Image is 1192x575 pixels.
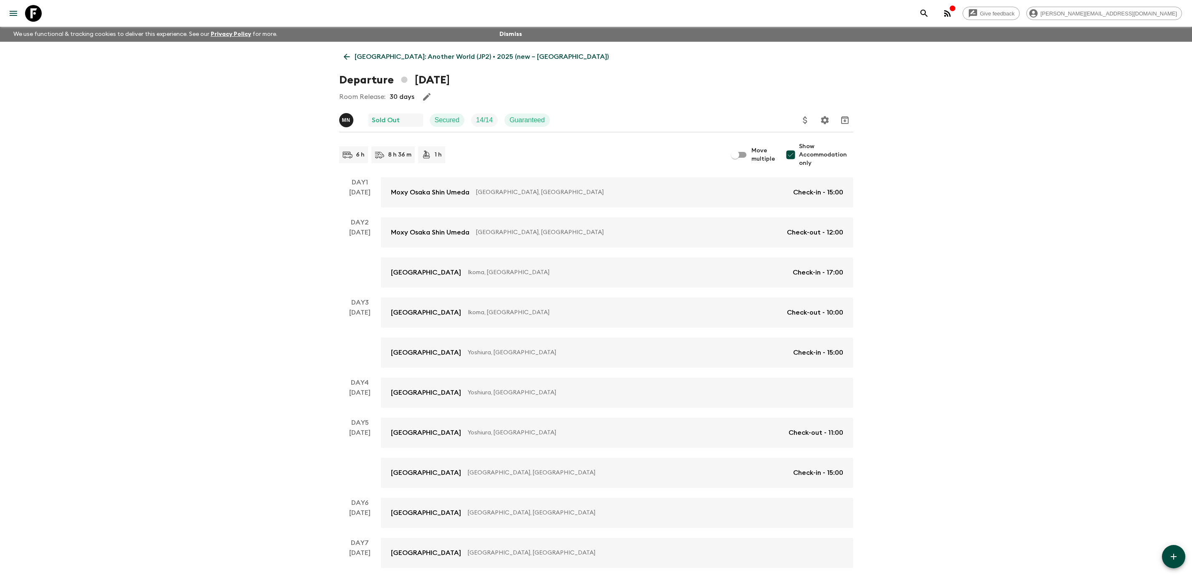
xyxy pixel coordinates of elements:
span: Give feedback [975,10,1019,17]
p: Check-in - 17:00 [793,267,843,277]
button: Settings [817,112,833,129]
p: Moxy Osaka Shin Umeda [391,187,469,197]
p: Day 3 [339,298,381,308]
p: 30 days [390,92,414,102]
p: [GEOGRAPHIC_DATA] [391,468,461,478]
a: [GEOGRAPHIC_DATA]Yoshiura, [GEOGRAPHIC_DATA]Check-in - 15:00 [381,338,853,368]
div: [DATE] [349,308,370,368]
a: [GEOGRAPHIC_DATA][GEOGRAPHIC_DATA], [GEOGRAPHIC_DATA] [381,498,853,528]
div: [DATE] [349,508,370,528]
p: Check-in - 15:00 [793,348,843,358]
a: Privacy Policy [211,31,251,37]
div: Trip Fill [471,113,498,127]
a: [GEOGRAPHIC_DATA]: Another World (JP2) • 2025 (new – [GEOGRAPHIC_DATA]) [339,48,613,65]
p: [GEOGRAPHIC_DATA], [GEOGRAPHIC_DATA] [468,549,837,557]
a: Give feedback [963,7,1020,20]
div: [DATE] [349,548,370,568]
p: Ikoma, [GEOGRAPHIC_DATA] [468,268,786,277]
p: [GEOGRAPHIC_DATA] [391,548,461,558]
p: Moxy Osaka Shin Umeda [391,227,469,237]
p: Day 1 [339,177,381,187]
p: Day 6 [339,498,381,508]
p: Secured [435,115,460,125]
span: [PERSON_NAME][EMAIL_ADDRESS][DOMAIN_NAME] [1036,10,1182,17]
span: Show Accommodation only [799,142,853,167]
p: [GEOGRAPHIC_DATA] [391,348,461,358]
div: [DATE] [349,227,370,287]
p: Check-in - 15:00 [793,468,843,478]
p: [GEOGRAPHIC_DATA] [391,508,461,518]
button: search adventures [916,5,932,22]
p: Check-in - 15:00 [793,187,843,197]
a: [GEOGRAPHIC_DATA][GEOGRAPHIC_DATA], [GEOGRAPHIC_DATA] [381,538,853,568]
p: [GEOGRAPHIC_DATA] [391,267,461,277]
p: [GEOGRAPHIC_DATA], [GEOGRAPHIC_DATA] [468,469,786,477]
p: Ikoma, [GEOGRAPHIC_DATA] [468,308,780,317]
p: Day 4 [339,378,381,388]
h1: Departure [DATE] [339,72,450,88]
p: [GEOGRAPHIC_DATA], [GEOGRAPHIC_DATA] [476,188,786,197]
button: Dismiss [497,28,524,40]
span: Move multiple [751,146,776,163]
p: Check-out - 11:00 [789,428,843,438]
p: [GEOGRAPHIC_DATA] [391,428,461,438]
p: 1 h [435,151,442,159]
a: Moxy Osaka Shin Umeda[GEOGRAPHIC_DATA], [GEOGRAPHIC_DATA]Check-out - 12:00 [381,217,853,247]
a: [GEOGRAPHIC_DATA][GEOGRAPHIC_DATA], [GEOGRAPHIC_DATA]Check-in - 15:00 [381,458,853,488]
p: Day 7 [339,538,381,548]
div: [DATE] [349,388,370,408]
a: [GEOGRAPHIC_DATA]Ikoma, [GEOGRAPHIC_DATA]Check-out - 10:00 [381,298,853,328]
p: [GEOGRAPHIC_DATA]: Another World (JP2) • 2025 (new – [GEOGRAPHIC_DATA]) [355,52,609,62]
p: Check-out - 10:00 [787,308,843,318]
p: 8 h 36 m [388,151,411,159]
p: 14 / 14 [476,115,493,125]
p: [GEOGRAPHIC_DATA] [391,388,461,398]
div: [DATE] [349,428,370,488]
a: Moxy Osaka Shin Umeda[GEOGRAPHIC_DATA], [GEOGRAPHIC_DATA]Check-in - 15:00 [381,177,853,207]
button: MN [339,113,355,127]
p: Yoshiura, [GEOGRAPHIC_DATA] [468,429,782,437]
p: Yoshiura, [GEOGRAPHIC_DATA] [468,348,786,357]
p: Day 2 [339,217,381,227]
span: Maho Nagareda [339,116,355,122]
p: M N [342,117,350,124]
p: [GEOGRAPHIC_DATA], [GEOGRAPHIC_DATA] [468,509,837,517]
div: Secured [430,113,465,127]
p: Yoshiura, [GEOGRAPHIC_DATA] [468,388,837,397]
p: Check-out - 12:00 [787,227,843,237]
p: Guaranteed [509,115,545,125]
button: Update Price, Early Bird Discount and Costs [797,112,814,129]
p: 6 h [356,151,365,159]
button: menu [5,5,22,22]
p: Room Release: [339,92,386,102]
div: [PERSON_NAME][EMAIL_ADDRESS][DOMAIN_NAME] [1026,7,1182,20]
p: Sold Out [372,115,400,125]
a: [GEOGRAPHIC_DATA]Ikoma, [GEOGRAPHIC_DATA]Check-in - 17:00 [381,257,853,287]
p: [GEOGRAPHIC_DATA], [GEOGRAPHIC_DATA] [476,228,780,237]
p: We use functional & tracking cookies to deliver this experience. See our for more. [10,27,281,42]
p: [GEOGRAPHIC_DATA] [391,308,461,318]
div: [DATE] [349,187,370,207]
button: Archive (Completed, Cancelled or Unsynced Departures only) [837,112,853,129]
a: [GEOGRAPHIC_DATA]Yoshiura, [GEOGRAPHIC_DATA]Check-out - 11:00 [381,418,853,448]
a: [GEOGRAPHIC_DATA]Yoshiura, [GEOGRAPHIC_DATA] [381,378,853,408]
p: Day 5 [339,418,381,428]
